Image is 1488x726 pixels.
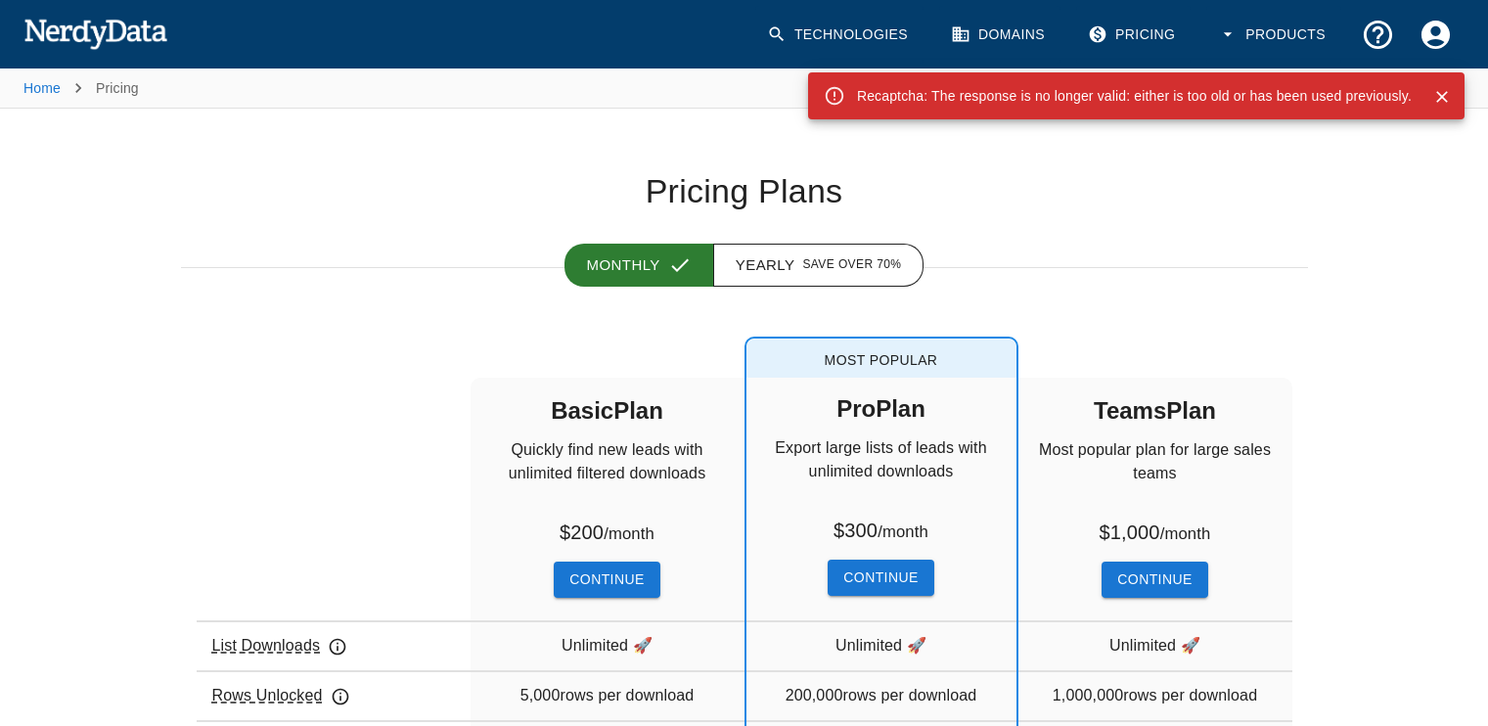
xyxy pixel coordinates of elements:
small: / month [1160,524,1211,543]
div: 200,000 rows per download [746,670,1016,719]
small: / month [604,524,654,543]
div: Unlimited 🚀 [1018,620,1292,669]
p: Most popular plan for large sales teams [1018,438,1292,517]
p: Pricing [96,78,139,98]
a: Domains [939,6,1060,64]
div: Unlimited 🚀 [471,620,744,669]
iframe: Drift Widget Chat Controller [1390,604,1465,678]
h6: $ 300 [834,515,928,544]
div: 5,000 rows per download [471,670,744,719]
p: Export large lists of leads with unlimited downloads [746,436,1016,515]
button: Account Settings [1407,6,1465,64]
p: Quickly find new leads with unlimited filtered downloads [471,438,744,517]
p: List Downloads [212,634,348,658]
h5: Basic Plan [551,380,663,438]
h1: Pricing Plans [181,171,1308,212]
a: Home [23,80,61,96]
button: Support and Documentation [1349,6,1407,64]
button: Close [1427,82,1457,112]
a: Technologies [755,6,924,64]
h6: $ 1,000 [1100,517,1211,546]
small: / month [878,522,928,541]
button: Continue [828,560,933,596]
button: Continue [1102,562,1207,598]
div: 1,000,000 rows per download [1018,670,1292,719]
button: Continue [554,562,659,598]
h6: $ 200 [560,517,654,546]
p: Rows Unlocked [212,684,350,707]
button: Yearly Save over 70% [713,244,924,287]
span: Most Popular [746,339,1016,378]
button: Monthly [564,244,714,287]
h5: Pro Plan [836,378,925,436]
nav: breadcrumb [23,68,139,108]
img: NerdyData.com [23,14,167,53]
div: Unlimited 🚀 [746,620,1016,669]
div: Recaptcha: The response is no longer valid: either is too old or has been used previously. [857,78,1412,113]
a: Pricing [1076,6,1191,64]
span: Save over 70% [802,255,901,275]
button: Products [1206,6,1341,64]
h5: Teams Plan [1094,380,1216,438]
